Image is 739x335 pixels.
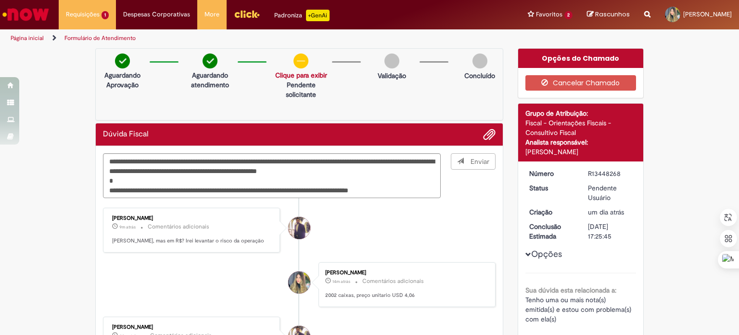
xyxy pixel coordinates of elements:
[148,223,209,231] small: Comentários adicionais
[288,217,310,239] div: undefined Online
[115,54,130,68] img: check-circle-green.png
[288,271,310,294] div: Giulia Monique Antunes Do Nascimento
[234,7,260,21] img: click_logo_yellow_360x200.png
[522,222,581,241] dt: Conclusão Estimada
[275,80,327,99] p: Pendente solicitante
[483,128,496,141] button: Adicionar anexos
[525,147,637,157] div: [PERSON_NAME]
[306,10,330,21] p: +GenAi
[332,279,350,284] time: 27/08/2025 16:36:10
[525,137,637,147] div: Analista responsável:
[112,237,272,245] p: [PERSON_NAME], mas em R$? Irei levantar o risco da operação
[11,34,44,42] a: Página inicial
[525,108,637,118] div: Grupo de Atribuição:
[525,286,616,295] b: Sua dúvida esta relacionada a:
[119,224,136,230] span: 9m atrás
[588,208,624,216] span: um dia atrás
[518,49,644,68] div: Opções do Chamado
[525,75,637,91] button: Cancelar Chamado
[464,71,495,80] p: Concluído
[536,10,562,19] span: Favoritos
[325,292,485,299] p: 2002 caixas, preço unitario USD 4,06
[64,34,136,42] a: Formulário de Atendimento
[588,169,633,178] div: R13448268
[66,10,100,19] span: Requisições
[325,270,485,276] div: [PERSON_NAME]
[100,70,145,90] p: Aguardando Aprovação
[587,10,630,19] a: Rascunhos
[378,71,406,80] p: Validação
[203,54,217,68] img: check-circle-green.png
[472,54,487,68] img: img-circle-grey.png
[362,277,424,285] small: Comentários adicionais
[7,29,485,47] ul: Trilhas de página
[187,70,232,90] p: Aguardando atendimento
[103,130,149,139] h2: Dúvida Fiscal Histórico de tíquete
[112,324,272,330] div: [PERSON_NAME]
[123,10,190,19] span: Despesas Corporativas
[522,207,581,217] dt: Criação
[1,5,51,24] img: ServiceNow
[595,10,630,19] span: Rascunhos
[102,11,109,19] span: 1
[522,169,581,178] dt: Número
[522,183,581,193] dt: Status
[588,183,633,202] div: Pendente Usuário
[588,207,633,217] div: 26/08/2025 13:13:14
[103,153,441,199] textarea: Digite sua mensagem aqui...
[525,118,637,137] div: Fiscal - Orientações Fiscais - Consultivo Fiscal
[293,54,308,68] img: circle-minus.png
[564,11,573,19] span: 2
[274,10,330,21] div: Padroniza
[525,295,633,323] span: Tenho uma ou mais nota(s) emitida(s) e estou com problema(s) com ela(s)
[119,224,136,230] time: 27/08/2025 16:40:23
[588,222,633,241] div: [DATE] 17:25:45
[683,10,732,18] span: [PERSON_NAME]
[112,215,272,221] div: [PERSON_NAME]
[204,10,219,19] span: More
[588,208,624,216] time: 26/08/2025 13:13:14
[275,71,327,80] a: Clique para exibir
[384,54,399,68] img: img-circle-grey.png
[332,279,350,284] span: 14m atrás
